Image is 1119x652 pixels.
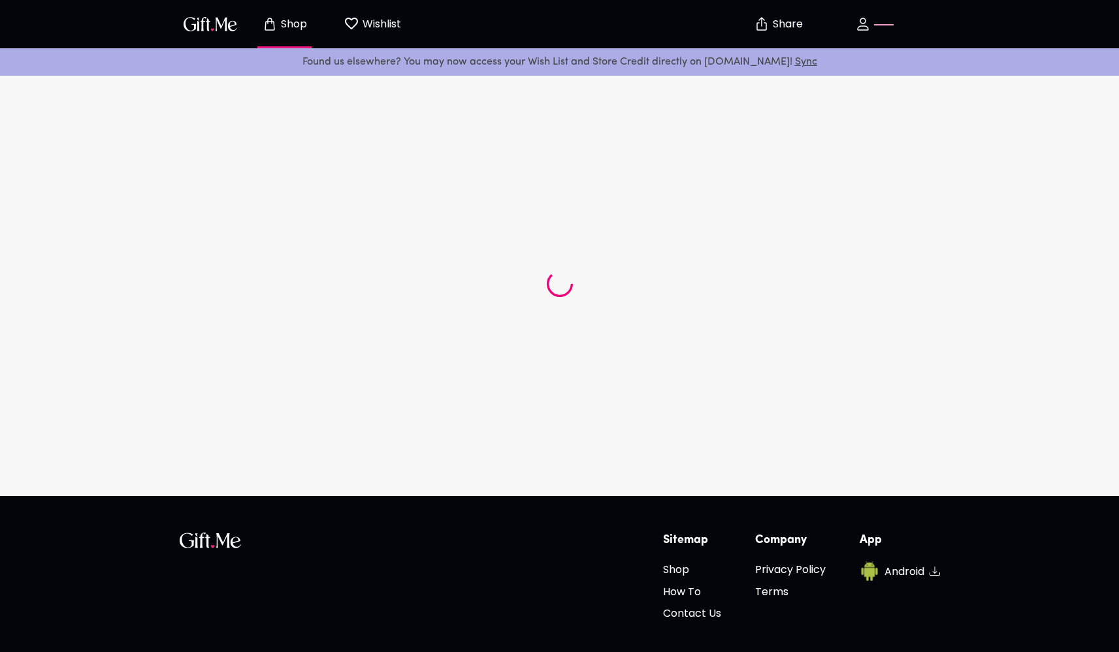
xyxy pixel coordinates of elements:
a: AndroidAndroid [860,561,940,581]
p: Found us elsewhere? You may now access your Wish List and Store Credit directly on [DOMAIN_NAME]! [10,54,1109,70]
button: Store page [249,3,321,45]
img: secure [754,16,770,32]
h6: App [860,533,940,548]
h6: Company [755,533,826,548]
a: Sync [795,57,817,67]
p: Shop [278,19,307,30]
h6: Android [884,563,924,580]
h6: Contact Us [663,605,721,621]
h6: Terms [755,583,826,600]
button: Share [756,1,802,47]
p: Share [770,19,803,30]
h6: Sitemap [663,533,721,548]
h6: How To [663,583,721,600]
button: Wishlist page [336,3,408,45]
h6: Privacy Policy [755,561,826,578]
img: GiftMe Logo [181,14,240,33]
p: Wishlist [359,16,401,33]
h6: Shop [663,561,721,578]
button: GiftMe Logo [180,16,241,32]
img: GiftMe Logo [180,533,241,548]
img: Android [860,561,879,581]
